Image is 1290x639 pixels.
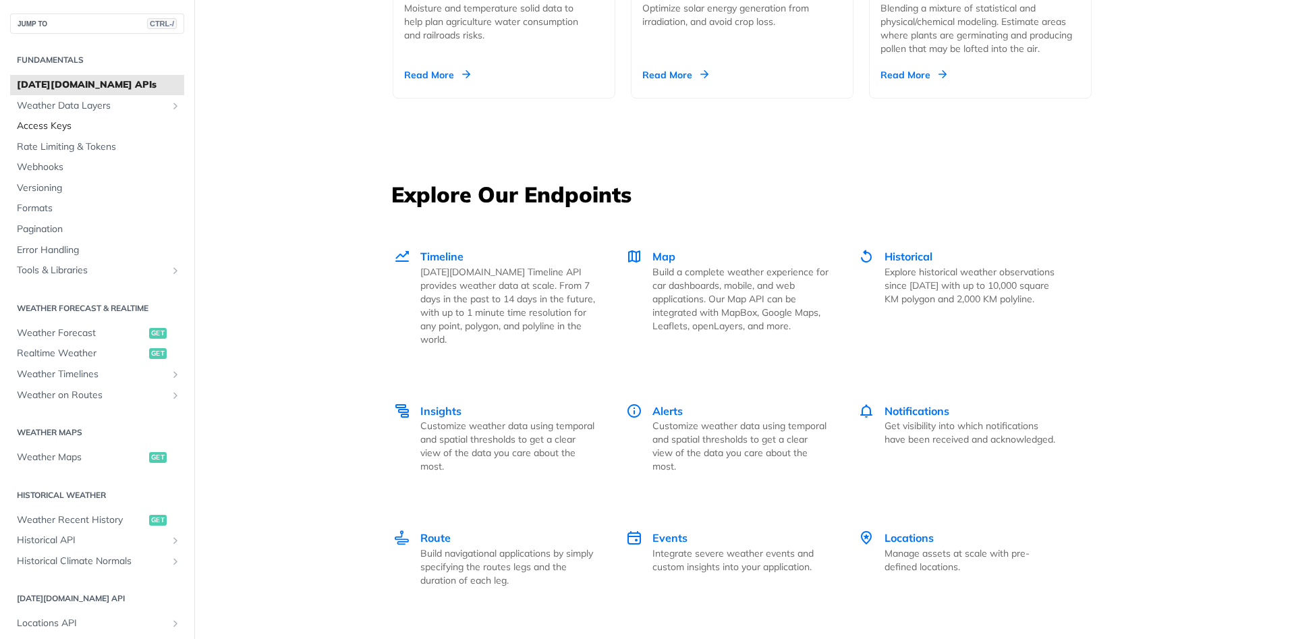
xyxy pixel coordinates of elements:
[843,374,1075,502] a: Notifications Notifications Get visibility into which notifications have been received and acknow...
[885,250,932,263] span: Historical
[394,530,410,546] img: Route
[394,248,410,265] img: Timeline
[652,404,683,418] span: Alerts
[10,426,184,439] h2: Weather Maps
[858,530,874,546] img: Locations
[10,13,184,34] button: JUMP TOCTRL-/
[17,534,167,547] span: Historical API
[147,18,177,29] span: CTRL-/
[843,501,1075,615] a: Locations Locations Manage assets at scale with pre-defined locations.
[10,510,184,530] a: Weather Recent Historyget
[170,556,181,567] button: Show subpages for Historical Climate Normals
[885,419,1061,446] p: Get visibility into which notifications have been received and acknowledged.
[10,551,184,572] a: Historical Climate NormalsShow subpages for Historical Climate Normals
[17,202,181,215] span: Formats
[652,250,675,263] span: Map
[17,389,167,402] span: Weather on Routes
[611,501,843,615] a: Events Events Integrate severe weather events and custom insights into your application.
[17,182,181,195] span: Versioning
[420,250,464,263] span: Timeline
[420,265,596,346] p: [DATE][DOMAIN_NAME] Timeline API provides weather data at scale. From 7 days in the past to 14 da...
[149,348,167,359] span: get
[880,68,947,82] div: Read More
[404,68,470,82] div: Read More
[10,489,184,501] h2: Historical Weather
[642,68,708,82] div: Read More
[10,364,184,385] a: Weather TimelinesShow subpages for Weather Timelines
[170,265,181,276] button: Show subpages for Tools & Libraries
[10,96,184,116] a: Weather Data LayersShow subpages for Weather Data Layers
[170,618,181,629] button: Show subpages for Locations API
[393,501,611,615] a: Route Route Build navigational applications by simply specifying the routes legs and the duration...
[149,452,167,463] span: get
[17,555,167,568] span: Historical Climate Normals
[652,265,829,333] p: Build a complete weather experience for car dashboards, mobile, and web applications. Our Map API...
[17,327,146,340] span: Weather Forecast
[420,547,596,587] p: Build navigational applications by simply specifying the routes legs and the duration of each leg.
[17,161,181,174] span: Webhooks
[858,248,874,265] img: Historical
[10,219,184,240] a: Pagination
[393,220,611,374] a: Timeline Timeline [DATE][DOMAIN_NAME] Timeline API provides weather data at scale. From 7 days in...
[149,515,167,526] span: get
[17,99,167,113] span: Weather Data Layers
[885,265,1061,306] p: Explore historical weather observations since [DATE] with up to 10,000 square KM polygon and 2,00...
[10,592,184,605] h2: [DATE][DOMAIN_NAME] API
[17,223,181,236] span: Pagination
[17,244,181,257] span: Error Handling
[10,178,184,198] a: Versioning
[17,513,146,527] span: Weather Recent History
[10,530,184,551] a: Historical APIShow subpages for Historical API
[885,547,1061,574] p: Manage assets at scale with pre-defined locations.
[393,374,611,502] a: Insights Insights Customize weather data using temporal and spatial thresholds to get a clear vie...
[10,75,184,95] a: [DATE][DOMAIN_NAME] APIs
[880,1,1080,55] div: Blending a mixture of statistical and physical/chemical modeling. Estimate areas where plants are...
[420,531,451,545] span: Route
[149,328,167,339] span: get
[10,198,184,219] a: Formats
[10,343,184,364] a: Realtime Weatherget
[170,535,181,546] button: Show subpages for Historical API
[652,531,688,545] span: Events
[885,404,949,418] span: Notifications
[10,116,184,136] a: Access Keys
[17,347,146,360] span: Realtime Weather
[10,54,184,66] h2: Fundamentals
[652,419,829,473] p: Customize weather data using temporal and spatial thresholds to get a clear view of the data you ...
[10,302,184,314] h2: Weather Forecast & realtime
[420,419,596,473] p: Customize weather data using temporal and spatial thresholds to get a clear view of the data you ...
[10,240,184,260] a: Error Handling
[642,1,831,28] div: Optimize solar energy generation from irradiation, and avoid crop loss.
[10,613,184,634] a: Locations APIShow subpages for Locations API
[17,78,181,92] span: [DATE][DOMAIN_NAME] APIs
[170,369,181,380] button: Show subpages for Weather Timelines
[652,547,829,574] p: Integrate severe weather events and custom insights into your application.
[420,404,461,418] span: Insights
[17,264,167,277] span: Tools & Libraries
[10,385,184,406] a: Weather on RoutesShow subpages for Weather on Routes
[10,157,184,177] a: Webhooks
[611,374,843,502] a: Alerts Alerts Customize weather data using temporal and spatial thresholds to get a clear view of...
[626,403,642,419] img: Alerts
[170,390,181,401] button: Show subpages for Weather on Routes
[394,403,410,419] img: Insights
[626,248,642,265] img: Map
[885,531,934,545] span: Locations
[404,1,593,42] div: Moisture and temperature solid data to help plan agriculture water consumption and railroads risks.
[611,220,843,374] a: Map Map Build a complete weather experience for car dashboards, mobile, and web applications. Our...
[626,530,642,546] img: Events
[17,368,167,381] span: Weather Timelines
[17,617,167,630] span: Locations API
[10,260,184,281] a: Tools & LibrariesShow subpages for Tools & Libraries
[17,451,146,464] span: Weather Maps
[17,119,181,133] span: Access Keys
[858,403,874,419] img: Notifications
[10,137,184,157] a: Rate Limiting & Tokens
[170,101,181,111] button: Show subpages for Weather Data Layers
[391,179,1093,209] h3: Explore Our Endpoints
[843,220,1075,374] a: Historical Historical Explore historical weather observations since [DATE] with up to 10,000 squa...
[10,447,184,468] a: Weather Mapsget
[17,140,181,154] span: Rate Limiting & Tokens
[10,323,184,343] a: Weather Forecastget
